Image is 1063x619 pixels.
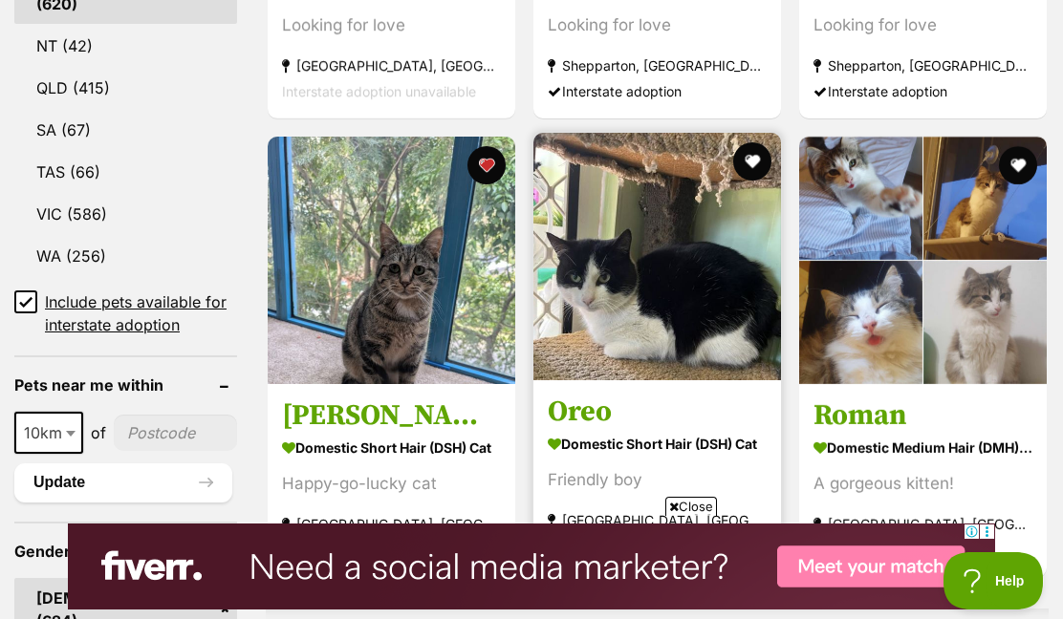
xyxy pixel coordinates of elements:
[268,137,515,384] img: Latrell - Domestic Short Hair (DSH) Cat
[665,497,717,516] span: Close
[282,83,476,99] span: Interstate adoption unavailable
[814,435,1032,462] strong: Domestic Medium Hair (DMH) Cat
[548,395,767,431] h3: Oreo
[14,152,237,192] a: TAS (66)
[14,463,232,502] button: Update
[268,384,515,578] a: [PERSON_NAME] Domestic Short Hair (DSH) Cat Happy-go-lucky cat [GEOGRAPHIC_DATA], [GEOGRAPHIC_DAT...
[814,472,1032,498] div: A gorgeous kitten!
[282,12,501,38] div: Looking for love
[533,133,781,380] img: Oreo - Domestic Short Hair (DSH) Cat
[114,415,237,451] input: postcode
[14,26,237,66] a: NT (42)
[548,508,767,534] strong: [GEOGRAPHIC_DATA], [GEOGRAPHIC_DATA]
[282,512,501,538] strong: [GEOGRAPHIC_DATA], [GEOGRAPHIC_DATA]
[733,142,771,181] button: favourite
[91,421,106,444] span: of
[814,398,1032,435] h3: Roman
[548,53,767,78] strong: Shepparton, [GEOGRAPHIC_DATA]
[14,543,237,560] header: Gender
[14,68,237,108] a: QLD (415)
[944,552,1044,609] iframe: Help Scout Beacon - Open
[282,435,501,462] strong: Domestic Short Hair (DSH) Cat
[548,468,767,494] div: Friendly boy
[999,146,1037,184] button: favourite
[14,290,237,336] a: Include pets available for interstate adoption
[14,412,83,454] span: 10km
[14,376,237,394] header: Pets near me within
[282,472,501,498] div: Happy-go-lucky cat
[282,53,501,78] strong: [GEOGRAPHIC_DATA], [GEOGRAPHIC_DATA]
[814,512,1032,538] strong: [GEOGRAPHIC_DATA], [GEOGRAPHIC_DATA]
[799,137,1047,384] img: Roman - Domestic Medium Hair (DMH) Cat
[548,12,767,38] div: Looking for love
[68,523,995,609] iframe: Advertisement
[548,78,767,104] div: Interstate adoption
[533,380,781,574] a: Oreo Domestic Short Hair (DSH) Cat Friendly boy [GEOGRAPHIC_DATA], [GEOGRAPHIC_DATA] Interstate a...
[14,236,237,276] a: WA (256)
[467,146,506,184] button: favourite
[45,290,237,336] span: Include pets available for interstate adoption
[814,53,1032,78] strong: Shepparton, [GEOGRAPHIC_DATA]
[282,398,501,435] h3: [PERSON_NAME]
[799,384,1047,578] a: Roman Domestic Medium Hair (DMH) Cat A gorgeous kitten! [GEOGRAPHIC_DATA], [GEOGRAPHIC_DATA] Inte...
[814,78,1032,104] div: Interstate adoption
[548,431,767,459] strong: Domestic Short Hair (DSH) Cat
[14,194,237,234] a: VIC (586)
[814,12,1032,38] div: Looking for love
[14,110,237,150] a: SA (67)
[16,419,81,446] span: 10km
